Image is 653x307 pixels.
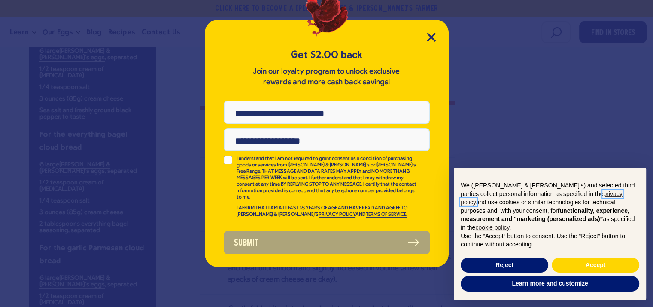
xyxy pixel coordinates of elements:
p: I understand that I am not required to grant consent as a condition of purchasing goods or servic... [237,156,418,201]
input: I understand that I am not required to grant consent as a condition of purchasing goods or servic... [224,156,232,164]
button: Accept [552,258,639,273]
button: Learn more and customize [461,276,639,292]
a: cookie policy [475,224,509,231]
p: Use the “Accept” button to consent. Use the “Reject” button to continue without accepting. [461,232,639,249]
h5: Get $2.00 back [224,48,430,62]
button: Close Modal [427,33,436,42]
a: privacy policy [461,190,623,206]
button: Reject [461,258,548,273]
a: PRIVACY POLICY [319,212,355,218]
p: I AFFIRM THAT I AM AT LEAST 18 YEARS OF AGE AND HAVE READ AND AGREE TO [PERSON_NAME] & [PERSON_NA... [237,205,418,218]
p: Join our loyalty program to unlock exclusive rewards and more cash back savings! [252,66,402,88]
p: We ([PERSON_NAME] & [PERSON_NAME]'s) and selected third parties collect personal information as s... [461,181,639,232]
button: Submit [224,231,430,254]
a: TERMS OF SERVICE. [366,212,407,218]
